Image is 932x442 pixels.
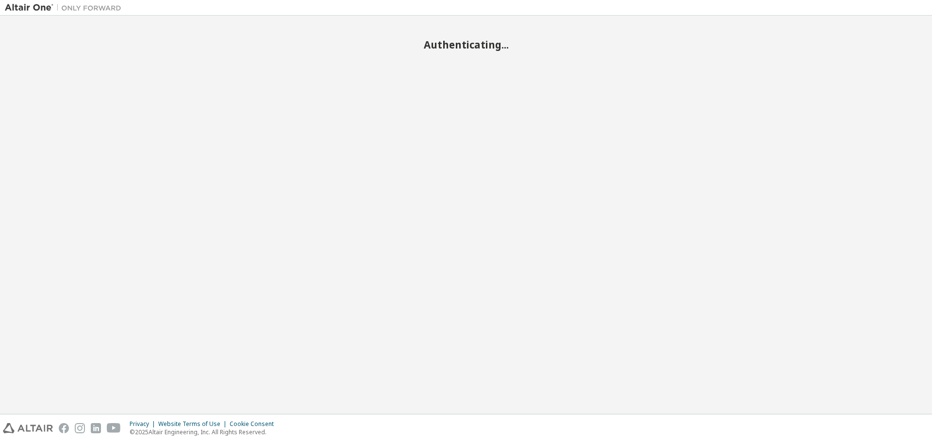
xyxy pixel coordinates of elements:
div: Cookie Consent [230,420,280,428]
div: Website Terms of Use [158,420,230,428]
p: © 2025 Altair Engineering, Inc. All Rights Reserved. [130,428,280,436]
img: linkedin.svg [91,423,101,433]
img: youtube.svg [107,423,121,433]
div: Privacy [130,420,158,428]
img: Altair One [5,3,126,13]
img: instagram.svg [75,423,85,433]
img: facebook.svg [59,423,69,433]
img: altair_logo.svg [3,423,53,433]
h2: Authenticating... [5,38,927,51]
